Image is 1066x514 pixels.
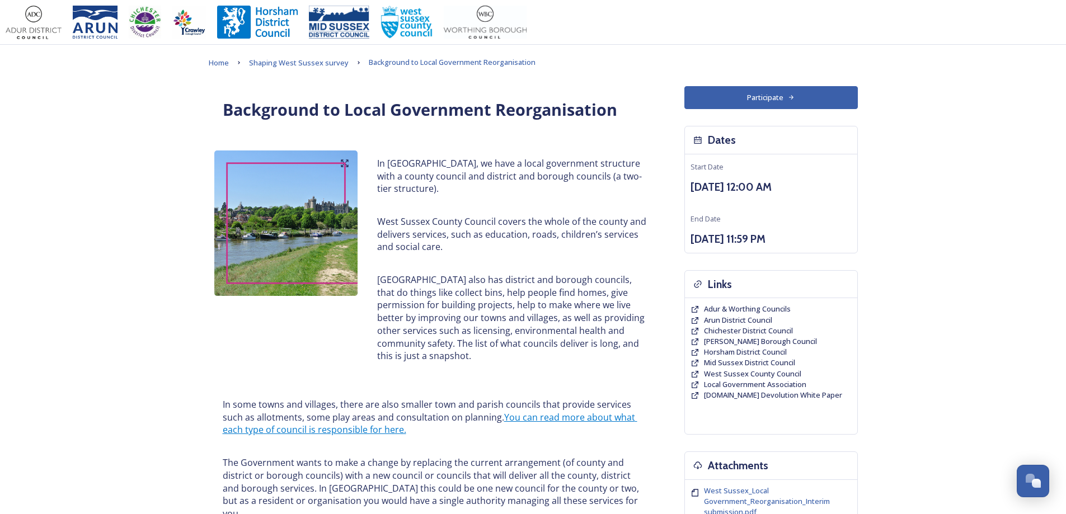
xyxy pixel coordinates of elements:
[209,56,229,69] a: Home
[249,56,349,69] a: Shaping West Sussex survey
[704,357,795,368] a: Mid Sussex District Council
[704,379,806,389] span: Local Government Association
[223,411,637,436] a: You can read more about what each type of council is responsible for here.
[684,86,858,109] button: Participate
[73,6,118,39] img: Arun%20District%20Council%20logo%20blue%20CMYK.jpg
[704,379,806,390] a: Local Government Association
[691,162,724,172] span: Start Date
[691,231,852,247] h3: [DATE] 11:59 PM
[704,347,787,357] span: Horsham District Council
[704,315,772,325] span: Arun District Council
[6,6,62,39] img: Adur%20logo%20%281%29.jpeg
[691,214,721,224] span: End Date
[381,6,433,39] img: WSCCPos-Spot-25mm.jpg
[377,157,647,195] p: In [GEOGRAPHIC_DATA], we have a local government structure with a county council and district and...
[377,215,647,253] p: West Sussex County Council covers the whole of the county and delivers services, such as educatio...
[704,326,793,336] a: Chichester District Council
[217,6,298,39] img: Horsham%20DC%20Logo.jpg
[704,390,842,400] span: [DOMAIN_NAME] Devolution White Paper
[708,458,768,474] h3: Attachments
[444,6,527,39] img: Worthing_Adur%20%281%29.jpg
[129,6,161,39] img: CDC%20Logo%20-%20you%20may%20have%20a%20better%20version.jpg
[223,98,617,120] strong: Background to Local Government Reorganisation
[691,179,852,195] h3: [DATE] 12:00 AM
[1017,465,1049,497] button: Open Chat
[704,315,772,326] a: Arun District Council
[704,336,817,346] span: [PERSON_NAME] Borough Council
[309,6,369,39] img: 150ppimsdc%20logo%20blue.png
[377,273,647,362] p: [GEOGRAPHIC_DATA] also has district and borough councils, that do things like collect bins, help ...
[704,336,817,347] a: [PERSON_NAME] Borough Council
[223,398,648,436] p: In some towns and villages, there are also smaller town and parish councils that provide services...
[704,304,791,314] a: Adur & Worthing Councils
[704,347,787,357] a: Horsham District Council
[209,58,229,68] span: Home
[249,58,349,68] span: Shaping West Sussex survey
[704,369,801,379] a: West Sussex County Council
[172,6,206,39] img: Crawley%20BC%20logo.jpg
[704,390,842,400] a: [DOMAIN_NAME] Devolution White Paper
[708,132,736,148] h3: Dates
[708,276,732,293] h3: Links
[369,57,536,67] span: Background to Local Government Reorganisation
